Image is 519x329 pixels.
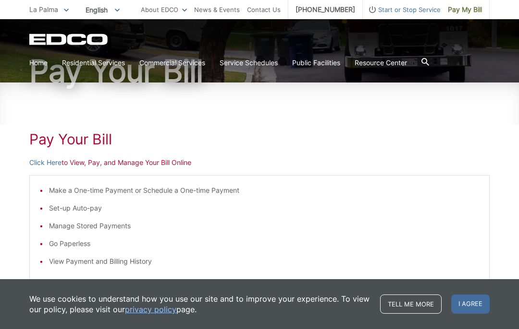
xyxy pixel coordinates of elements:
li: View Payment and Billing History [49,256,480,267]
h1: Pay Your Bill [29,56,490,86]
a: privacy policy [125,304,176,315]
a: Click Here [29,157,62,168]
span: Pay My Bill [448,4,482,15]
span: I agree [451,294,490,314]
span: La Palma [29,5,58,13]
p: We use cookies to understand how you use our site and to improve your experience. To view our pol... [29,294,371,315]
li: Set-up Auto-pay [49,203,480,213]
a: Commercial Services [139,58,205,68]
p: to View, Pay, and Manage Your Bill Online [29,157,490,168]
a: Home [29,58,48,68]
li: Make a One-time Payment or Schedule a One-time Payment [49,185,480,196]
a: Public Facilities [292,58,340,68]
p: * Requires a One-time Registration (or Online Account Set-up to Create Your Username and Password) [39,279,480,289]
a: EDCD logo. Return to the homepage. [29,34,109,45]
a: Service Schedules [220,58,278,68]
span: English [78,2,127,18]
a: Residential Services [62,58,125,68]
h1: Pay Your Bill [29,130,490,148]
a: Resource Center [355,58,407,68]
a: Contact Us [247,4,281,15]
li: Go Paperless [49,238,480,249]
a: About EDCO [141,4,187,15]
a: Tell me more [380,294,442,314]
a: News & Events [194,4,240,15]
li: Manage Stored Payments [49,221,480,231]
